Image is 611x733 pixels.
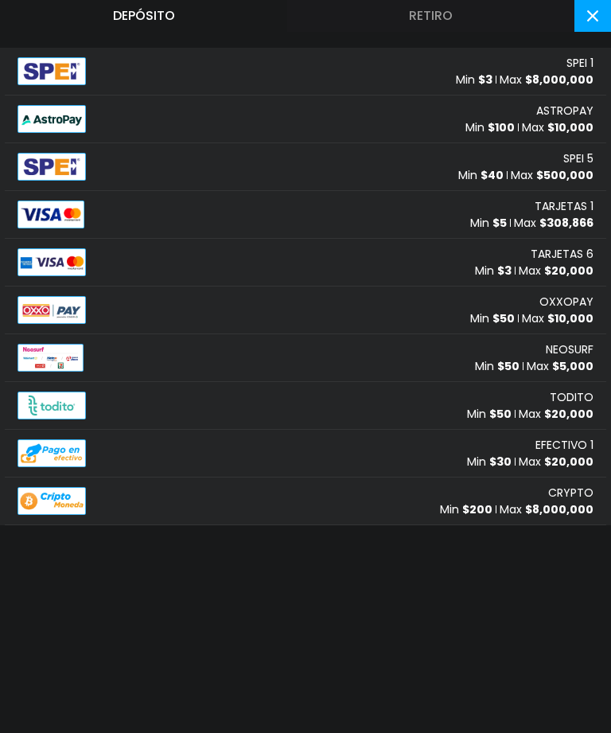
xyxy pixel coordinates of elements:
[488,119,515,135] span: $ 100
[470,310,515,327] p: Min
[525,72,593,88] span: $ 8,000,000
[458,167,504,184] p: Min
[536,167,593,183] span: $ 500,000
[548,485,593,501] span: CRYPTO
[535,198,593,215] span: TARJETAS 1
[544,406,593,422] span: $ 20,000
[519,454,593,470] p: Max
[519,263,593,279] p: Max
[544,454,593,470] span: $ 20,000
[547,119,593,135] span: $ 10,000
[547,310,593,326] span: $ 10,000
[475,358,520,375] p: Min
[18,439,86,467] img: Alipay
[514,215,593,232] p: Max
[18,201,84,228] img: Alipay
[497,358,520,374] span: $ 50
[511,167,593,184] p: Max
[563,150,593,167] span: SPEI 5
[535,437,593,454] span: EFECTIVO 1
[522,310,593,327] p: Max
[550,389,593,406] span: TODITO
[465,119,515,136] p: Min
[467,406,512,423] p: Min
[18,57,86,85] img: Alipay
[539,215,593,231] span: $ 308,866
[525,501,593,517] span: $ 8,000,000
[18,392,86,419] img: Alipay
[462,501,492,517] span: $ 200
[522,119,593,136] p: Max
[456,72,492,88] p: Min
[546,341,593,358] span: NEOSURF
[440,501,492,518] p: Min
[492,310,515,326] span: $ 50
[489,454,512,470] span: $ 30
[519,406,593,423] p: Max
[18,248,86,276] img: Alipay
[539,294,593,310] span: OXXOPAY
[18,153,86,181] img: Alipay
[470,215,507,232] p: Min
[527,358,593,375] p: Max
[566,55,593,72] span: SPEI 1
[531,246,593,263] span: TARJETAS 6
[481,167,504,183] span: $ 40
[552,358,593,374] span: $ 5,000
[18,296,86,324] img: Alipay
[500,501,593,518] p: Max
[536,103,593,119] span: ASTROPAY
[18,487,86,515] img: Alipay
[500,72,593,88] p: Max
[478,72,492,88] span: $ 3
[18,105,86,133] img: Alipay
[492,215,507,231] span: $ 5
[544,263,593,279] span: $ 20,000
[497,263,512,279] span: $ 3
[489,406,512,422] span: $ 50
[467,454,512,470] p: Min
[18,344,84,372] img: Alipay
[475,263,512,279] p: Min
